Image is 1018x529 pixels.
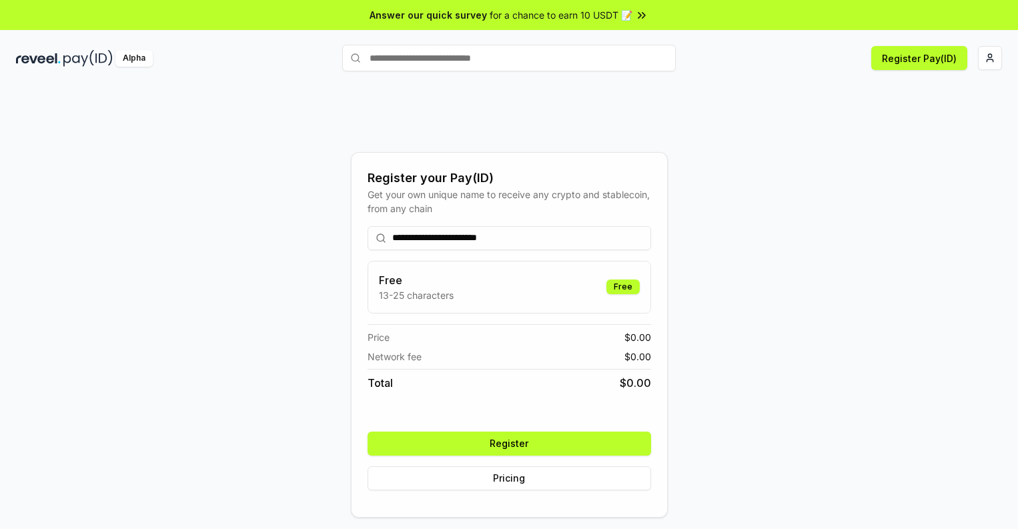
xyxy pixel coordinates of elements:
[620,375,651,391] span: $ 0.00
[606,280,640,294] div: Free
[368,432,651,456] button: Register
[490,8,632,22] span: for a chance to earn 10 USDT 📝
[368,466,651,490] button: Pricing
[63,50,113,67] img: pay_id
[379,288,454,302] p: 13-25 characters
[370,8,487,22] span: Answer our quick survey
[115,50,153,67] div: Alpha
[368,187,651,215] div: Get your own unique name to receive any crypto and stablecoin, from any chain
[624,350,651,364] span: $ 0.00
[379,272,454,288] h3: Free
[368,169,651,187] div: Register your Pay(ID)
[624,330,651,344] span: $ 0.00
[16,50,61,67] img: reveel_dark
[368,330,390,344] span: Price
[871,46,967,70] button: Register Pay(ID)
[368,375,393,391] span: Total
[368,350,422,364] span: Network fee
